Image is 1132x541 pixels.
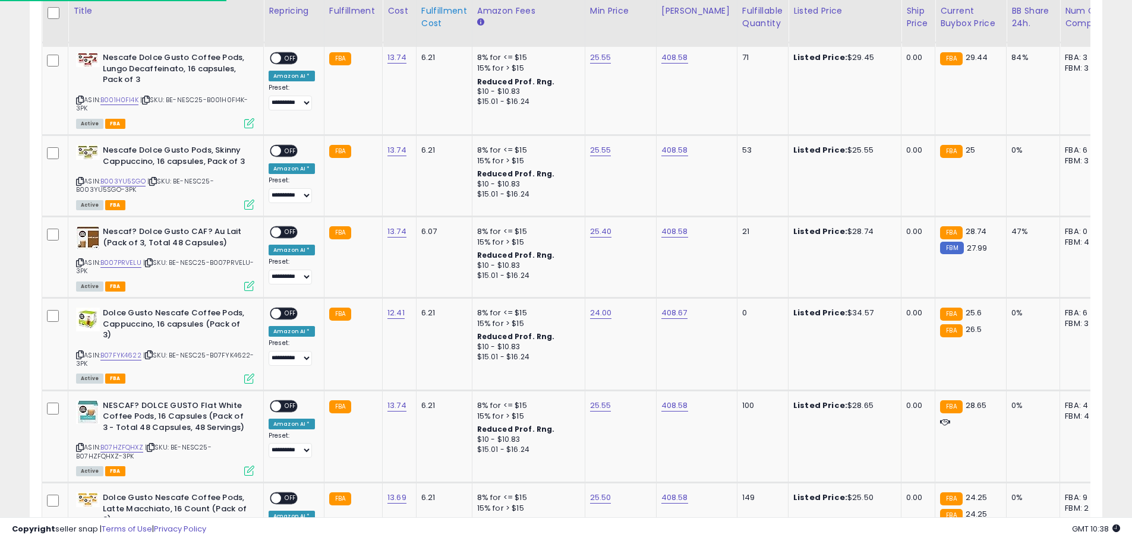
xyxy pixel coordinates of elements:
div: ASIN: [76,145,254,208]
small: FBA [940,145,962,158]
div: Amazon AI * [269,245,315,255]
div: 15% for > $15 [477,503,576,514]
a: 408.58 [661,144,688,156]
div: $28.74 [793,226,892,237]
div: 21 [742,226,779,237]
div: 0.00 [906,492,926,503]
div: Amazon AI * [269,163,315,174]
span: | SKU: BE-NESC25-B07HZFQHXZ-3PK [76,442,212,460]
div: 0% [1011,145,1051,156]
div: FBA: 6 [1065,308,1104,318]
a: 408.58 [661,400,688,412]
img: 41d7gB2klCL._SL40_.jpg [76,145,100,160]
div: 8% for <= $15 [477,492,576,503]
span: All listings currently available for purchase on Amazon [76,466,103,476]
img: 51SbOuFiJSL._SL40_.jpg [76,308,100,331]
small: FBA [940,492,962,505]
span: All listings currently available for purchase on Amazon [76,281,103,292]
div: Preset: [269,432,315,458]
small: FBM [940,242,963,254]
div: FBA: 4 [1065,400,1104,411]
a: Terms of Use [102,523,152,534]
a: 13.74 [387,52,406,64]
a: 25.50 [590,492,611,504]
div: 6.21 [421,145,463,156]
a: 13.74 [387,226,406,238]
span: FBA [105,281,125,292]
b: Reduced Prof. Rng. [477,331,555,341]
span: OFF [281,309,300,319]
div: $10 - $10.83 [477,342,576,352]
a: B07FYK4622 [100,350,141,360]
div: 6.21 [421,52,463,63]
div: FBM: 3 [1065,156,1104,166]
div: Preset: [269,339,315,366]
div: Fulfillable Quantity [742,5,783,30]
div: 0.00 [906,145,926,156]
a: B001H0FI4K [100,95,138,105]
div: FBM: 3 [1065,318,1104,329]
b: Nescaf? Dolce Gusto CAF? Au Lait (Pack of 3, Total 48 Capsules) [103,226,247,251]
div: 84% [1011,52,1051,63]
div: Preset: [269,84,315,110]
div: 0.00 [906,400,926,411]
div: 8% for <= $15 [477,226,576,237]
div: 6.07 [421,226,463,237]
a: 408.58 [661,52,688,64]
small: FBA [329,226,351,239]
a: 25.55 [590,144,611,156]
div: Listed Price [793,5,896,17]
b: Reduced Prof. Rng. [477,250,555,260]
div: $10 - $10.83 [477,179,576,189]
div: 0% [1011,308,1051,318]
span: | SKU: BE-NESC25-B001H0FI4K-3PK [76,95,248,113]
a: 13.69 [387,492,406,504]
div: Num of Comp. [1065,5,1108,30]
b: Dolce Gusto Nescafe Coffee Pods, Latte Macchiato, 16 Count (Pack of 3) [103,492,247,529]
div: $25.55 [793,145,892,156]
a: 12.41 [387,307,405,319]
div: seller snap | | [12,524,206,535]
div: Repricing [269,5,319,17]
b: NESCAF? DOLCE GUSTO Flat White Coffee Pods, 16 Capsules (Pack of 3 - Total 48 Capsules, 48 Servings) [103,400,247,436]
b: Listed Price: [793,307,847,318]
span: 28.65 [966,400,987,411]
small: FBA [940,52,962,65]
b: Listed Price: [793,400,847,411]
span: All listings currently available for purchase on Amazon [76,374,103,384]
div: FBA: 3 [1065,52,1104,63]
span: 29.44 [966,52,988,63]
small: Amazon Fees. [477,17,484,28]
div: 100 [742,400,779,411]
span: | SKU: BE-NESC25-B07FYK4622-3PK [76,350,254,368]
b: Reduced Prof. Rng. [477,77,555,87]
div: FBA: 9 [1065,492,1104,503]
div: Preset: [269,258,315,284]
div: 6.21 [421,492,463,503]
img: 414uw5YLKNL._SL40_.jpg [76,226,100,250]
div: 8% for <= $15 [477,145,576,156]
b: Listed Price: [793,492,847,503]
span: OFF [281,227,300,238]
div: FBM: 3 [1065,63,1104,74]
div: $10 - $10.83 [477,87,576,97]
small: FBA [329,492,351,505]
span: 28.74 [966,226,987,237]
div: Amazon AI * [269,71,315,81]
div: Fulfillment [329,5,377,17]
div: $15.01 - $16.24 [477,97,576,107]
a: 408.67 [661,307,688,319]
div: $15.01 - $16.24 [477,271,576,281]
div: 15% for > $15 [477,318,576,329]
a: B07HZFQHXZ [100,442,143,453]
small: FBA [329,145,351,158]
img: 414R2E7nBQL._SL40_.jpg [76,52,100,67]
div: 15% for > $15 [477,237,576,248]
div: Title [73,5,258,17]
div: 8% for <= $15 [477,308,576,318]
b: Nescafe Dolce Gusto Coffee Pods, Lungo Decaffeinato, 16 capsules, Pack of 3 [103,52,247,88]
div: $25.50 [793,492,892,503]
span: FBA [105,374,125,384]
span: OFF [281,146,300,156]
div: 0.00 [906,308,926,318]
